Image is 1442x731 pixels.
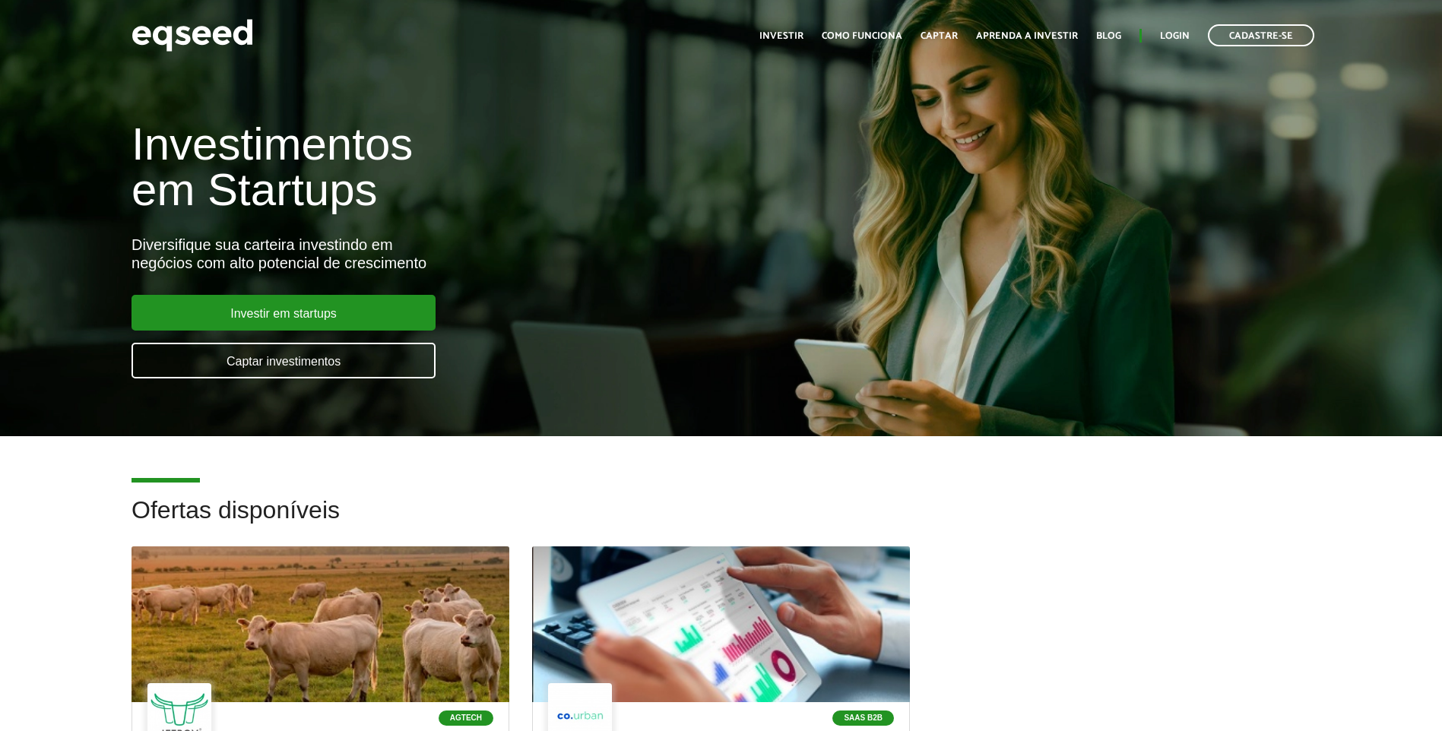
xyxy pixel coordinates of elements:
[132,15,253,55] img: EqSeed
[132,295,436,331] a: Investir em startups
[132,122,830,213] h1: Investimentos em Startups
[1208,24,1314,46] a: Cadastre-se
[921,31,958,41] a: Captar
[439,710,493,726] p: Agtech
[832,710,894,726] p: SaaS B2B
[822,31,902,41] a: Como funciona
[132,236,830,272] div: Diversifique sua carteira investindo em negócios com alto potencial de crescimento
[976,31,1078,41] a: Aprenda a investir
[132,497,1310,546] h2: Ofertas disponíveis
[132,343,436,378] a: Captar investimentos
[1096,31,1121,41] a: Blog
[1160,31,1190,41] a: Login
[759,31,803,41] a: Investir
